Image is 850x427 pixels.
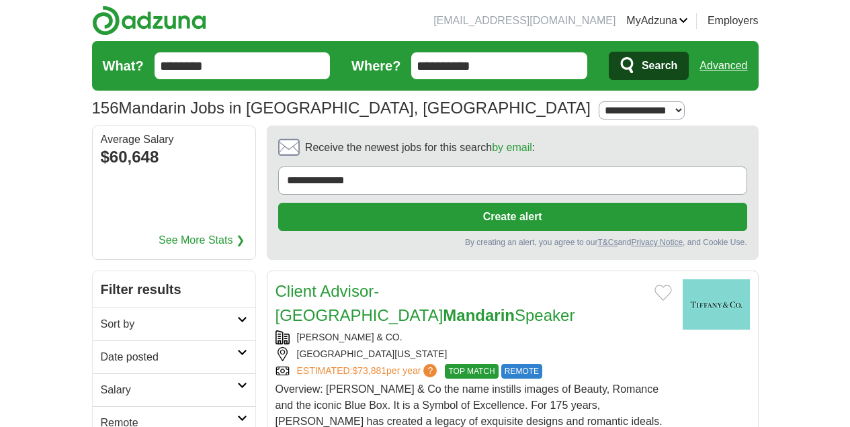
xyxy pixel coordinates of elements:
[445,364,498,379] span: TOP MATCH
[275,282,575,324] a: Client Advisor-[GEOGRAPHIC_DATA]MandarinSpeaker
[699,52,747,79] a: Advanced
[443,306,515,324] strong: Mandarin
[305,140,535,156] span: Receive the newest jobs for this search :
[433,13,615,29] li: [EMAIL_ADDRESS][DOMAIN_NAME]
[93,307,255,340] a: Sort by
[708,13,759,29] a: Employers
[351,56,400,76] label: Where?
[654,285,672,301] button: Add to favorite jobs
[92,99,591,117] h1: Mandarin Jobs in [GEOGRAPHIC_DATA], [GEOGRAPHIC_DATA]
[93,340,255,373] a: Date posted
[631,238,683,247] a: Privacy Notice
[159,232,245,248] a: See More Stats ❯
[101,134,247,145] div: Average Salary
[93,373,255,406] a: Salary
[278,203,747,231] button: Create alert
[423,364,437,377] span: ?
[642,52,677,79] span: Search
[609,52,689,80] button: Search
[626,13,688,29] a: MyAdzuna
[297,364,440,379] a: ESTIMATED:$73,881per year?
[101,316,237,332] h2: Sort by
[101,382,237,398] h2: Salary
[101,349,237,365] h2: Date posted
[101,145,247,169] div: $60,648
[597,238,618,247] a: T&Cs
[278,236,747,248] div: By creating an alert, you agree to our and , and Cookie Use.
[683,279,750,330] img: Tiffany & Co. logo
[501,364,542,379] span: REMOTE
[492,142,532,153] a: by email
[275,347,672,361] div: [GEOGRAPHIC_DATA][US_STATE]
[92,5,206,36] img: Adzuna logo
[93,271,255,307] h2: Filter results
[103,56,144,76] label: What?
[352,365,386,376] span: $73,881
[92,96,119,120] span: 156
[297,332,402,342] a: [PERSON_NAME] & CO.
